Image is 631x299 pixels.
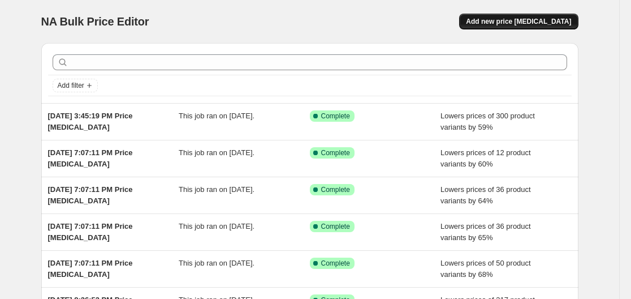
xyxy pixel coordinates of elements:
span: This job ran on [DATE]. [179,112,254,120]
span: This job ran on [DATE]. [179,222,254,230]
span: [DATE] 7:07:11 PM Price [MEDICAL_DATA] [48,222,133,242]
span: This job ran on [DATE]. [179,148,254,157]
span: Lowers prices of 12 product variants by 60% [440,148,531,168]
span: This job ran on [DATE]. [179,259,254,267]
span: Lowers prices of 300 product variants by 59% [440,112,535,131]
span: [DATE] 7:07:11 PM Price [MEDICAL_DATA] [48,148,133,168]
span: Complete [321,185,350,194]
span: NA Bulk Price Editor [41,15,149,28]
span: Complete [321,112,350,121]
span: Lowers prices of 50 product variants by 68% [440,259,531,279]
span: Complete [321,222,350,231]
span: Lowers prices of 36 product variants by 65% [440,222,531,242]
span: Complete [321,259,350,268]
button: Add new price [MEDICAL_DATA] [459,14,578,29]
span: Complete [321,148,350,157]
span: [DATE] 3:45:19 PM Price [MEDICAL_DATA] [48,112,133,131]
span: [DATE] 7:07:11 PM Price [MEDICAL_DATA] [48,259,133,279]
button: Add filter [53,79,98,92]
span: Lowers prices of 36 product variants by 64% [440,185,531,205]
span: Add new price [MEDICAL_DATA] [466,17,571,26]
span: [DATE] 7:07:11 PM Price [MEDICAL_DATA] [48,185,133,205]
span: This job ran on [DATE]. [179,185,254,194]
span: Add filter [58,81,84,90]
